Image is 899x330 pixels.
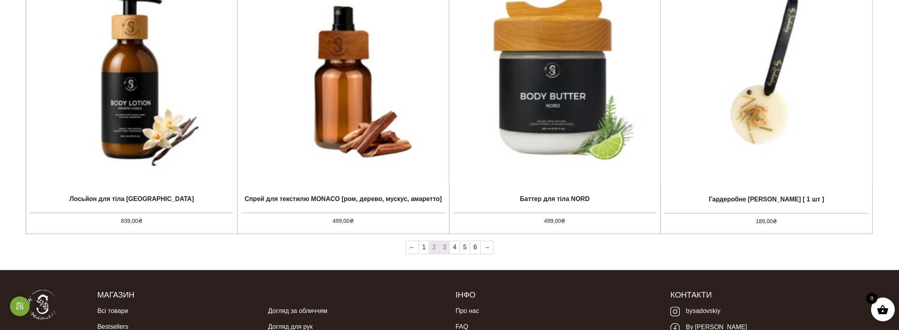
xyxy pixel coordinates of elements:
a: bysadovskiy [670,303,720,319]
a: 1 [419,241,429,254]
a: 6 [470,241,480,254]
bdi: 839,00 [121,218,143,224]
bdi: 189,00 [756,218,777,224]
h2: Гардеробне [PERSON_NAME] [ 1 шт ] [661,189,872,209]
span: 2 [429,241,439,254]
a: Догляд за обличчям [268,303,327,319]
span: ₴ [561,218,565,224]
h5: Контакти [670,290,873,300]
h2: Лосьйон для тіла [GEOGRAPHIC_DATA] [26,189,237,209]
span: ₴ [773,218,777,224]
span: ₴ [350,218,354,224]
a: Про нас [455,303,479,319]
h2: Баттер для тіла NORD [449,189,660,209]
bdi: 499,00 [544,218,565,224]
a: 3 [439,241,449,254]
span: 0 [866,293,877,304]
h5: Інфо [455,290,658,300]
span: ₴ [138,218,143,224]
a: Всі товари [97,303,128,319]
a: 4 [450,241,460,254]
a: ← [406,241,418,254]
bdi: 499,00 [333,218,354,224]
h2: Спрей для текстилю MONACO [ром, дерево, мускус, амаретто] [238,189,449,209]
h5: Магазин [97,290,444,300]
a: → [481,241,493,254]
a: 5 [460,241,470,254]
